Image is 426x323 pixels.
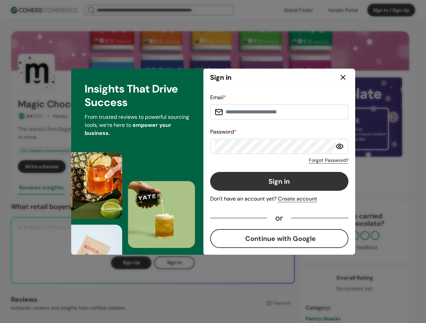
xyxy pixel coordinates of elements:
[278,195,317,203] div: Create account
[210,128,237,135] label: Password
[85,113,190,137] p: From trusted reviews to powerful sourcing tools, we’re here to
[210,172,348,191] button: Sign in
[210,72,231,82] h2: Sign in
[210,229,348,248] button: Continue with Google
[210,195,348,203] div: Don't have an account yet?
[85,82,190,109] h3: Insights That Drive Success
[85,121,171,137] span: empower your business.
[267,215,291,221] div: or
[309,157,348,164] a: Forgot Password?
[210,94,226,101] label: Email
